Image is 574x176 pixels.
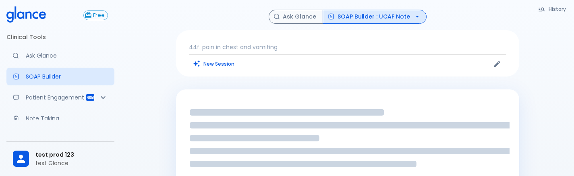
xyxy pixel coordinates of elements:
[323,10,427,24] button: SOAP Builder : UCAF Note
[83,10,114,20] a: Click to view or change your subscription
[6,68,114,85] a: Docugen: Compose a clinical documentation in seconds
[26,52,108,60] p: Ask Glance
[6,110,114,127] a: Advanced note-taking
[35,151,108,159] span: test prod 123
[269,10,323,24] button: Ask Glance
[26,72,108,81] p: SOAP Builder
[189,43,506,51] p: 44f. pain in chest and vomiting
[189,58,239,70] button: Clears all inputs and results.
[6,47,114,64] a: Moramiz: Find ICD10AM codes instantly
[35,159,108,167] p: test Glance
[26,93,85,101] p: Patient Engagement
[6,145,114,173] div: test prod 123test Glance
[534,3,571,15] button: History
[6,27,114,47] li: Clinical Tools
[26,114,108,122] p: Note Taking
[6,89,114,106] div: Patient Reports & Referrals
[90,12,108,19] span: Free
[83,10,108,20] button: Free
[491,58,503,70] button: Edit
